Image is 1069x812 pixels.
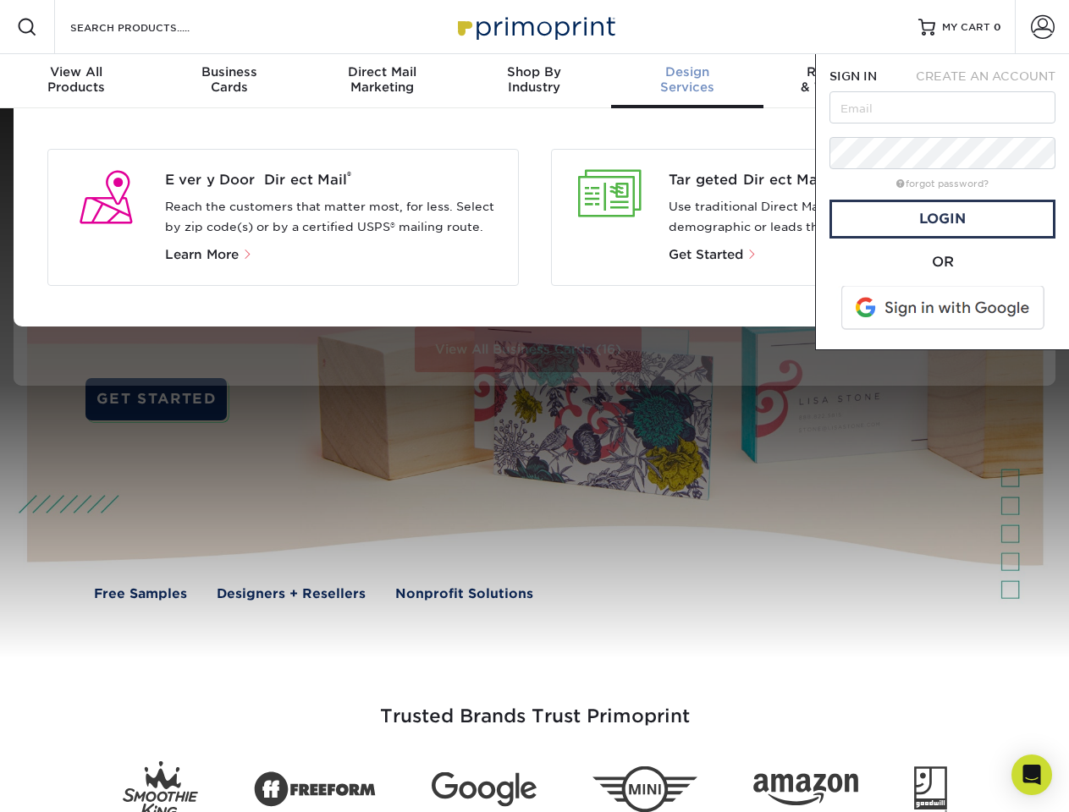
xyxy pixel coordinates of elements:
img: Primoprint [450,8,620,45]
span: CREATE AN ACCOUNT [916,69,1055,83]
span: Shop By [458,64,610,80]
a: Login [829,200,1055,239]
a: Shop ByIndustry [458,54,610,108]
img: Google [432,772,537,807]
span: SIGN IN [829,69,877,83]
img: Goodwill [914,766,947,812]
input: SEARCH PRODUCTS..... [69,17,234,37]
span: Resources [763,64,916,80]
img: Amazon [753,774,858,806]
div: OR [829,252,1055,272]
span: Business [152,64,305,80]
div: & Templates [763,64,916,95]
div: Marketing [306,64,458,95]
div: Services [611,64,763,95]
div: Industry [458,64,610,95]
h3: Trusted Brands Trust Primoprint [40,665,1030,748]
span: Design [611,64,763,80]
a: forgot password? [896,178,989,189]
a: BusinessCards [152,54,305,108]
a: Resources& Templates [763,54,916,108]
span: 0 [994,21,1001,33]
div: Open Intercom Messenger [1011,754,1052,795]
div: Cards [152,64,305,95]
input: Email [829,91,1055,123]
a: DesignServices [611,54,763,108]
iframe: Google Customer Reviews [4,760,144,806]
a: Direct MailMarketing [306,54,458,108]
span: MY CART [942,20,990,35]
span: Direct Mail [306,64,458,80]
